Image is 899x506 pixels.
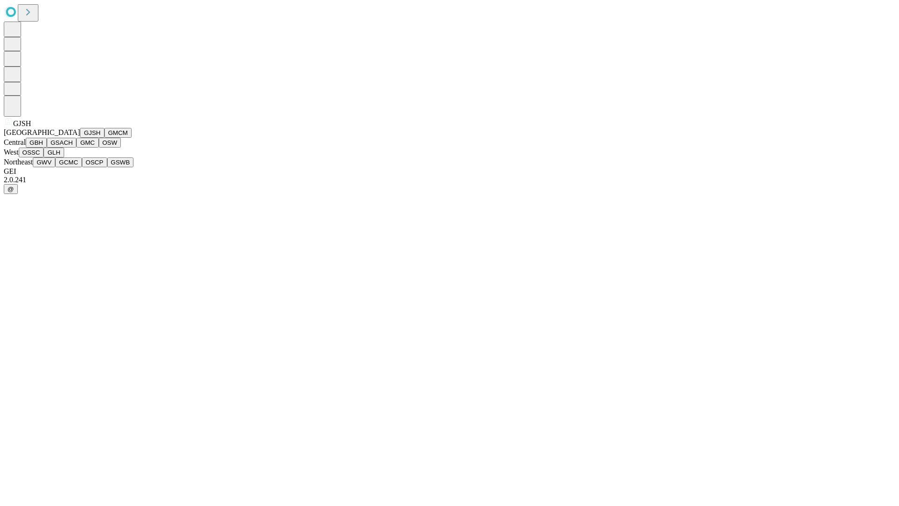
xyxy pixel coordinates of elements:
span: @ [7,186,14,193]
button: GCMC [55,157,82,167]
button: GBH [26,138,47,148]
span: West [4,148,19,156]
button: GSWB [107,157,134,167]
span: GJSH [13,119,31,127]
button: GMC [76,138,98,148]
div: 2.0.241 [4,176,895,184]
span: Central [4,138,26,146]
button: GMCM [104,128,132,138]
button: @ [4,184,18,194]
div: GEI [4,167,895,176]
span: Northeast [4,158,33,166]
span: [GEOGRAPHIC_DATA] [4,128,80,136]
button: GWV [33,157,55,167]
button: GSACH [47,138,76,148]
button: OSW [99,138,121,148]
button: OSSC [19,148,44,157]
button: GJSH [80,128,104,138]
button: OSCP [82,157,107,167]
button: GLH [44,148,64,157]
